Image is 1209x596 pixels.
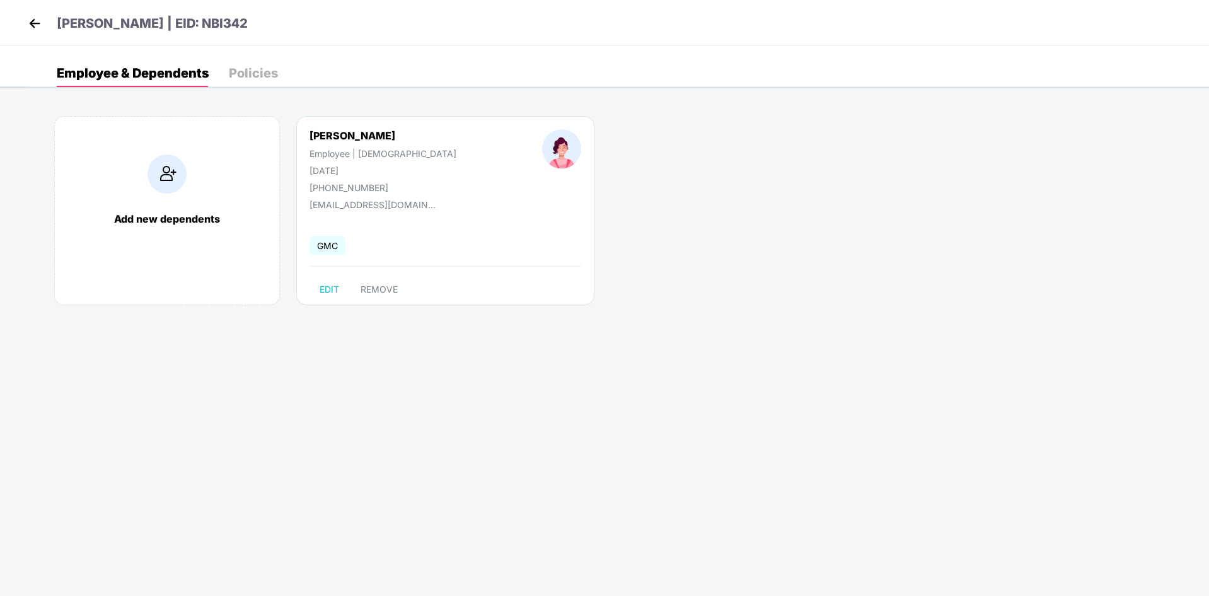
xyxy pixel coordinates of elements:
[309,237,345,255] span: GMC
[542,129,581,168] img: profileImage
[148,155,187,194] img: addIcon
[320,284,339,295] span: EDIT
[25,14,44,33] img: back
[57,14,248,33] p: [PERSON_NAME] | EID: NBI342
[309,165,456,176] div: [DATE]
[309,148,456,159] div: Employee | [DEMOGRAPHIC_DATA]
[361,284,398,295] span: REMOVE
[309,279,349,300] button: EDIT
[229,67,278,79] div: Policies
[309,182,456,193] div: [PHONE_NUMBER]
[309,129,456,142] div: [PERSON_NAME]
[67,213,267,225] div: Add new dependents
[309,199,436,210] div: [EMAIL_ADDRESS][DOMAIN_NAME]
[57,67,209,79] div: Employee & Dependents
[350,279,408,300] button: REMOVE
